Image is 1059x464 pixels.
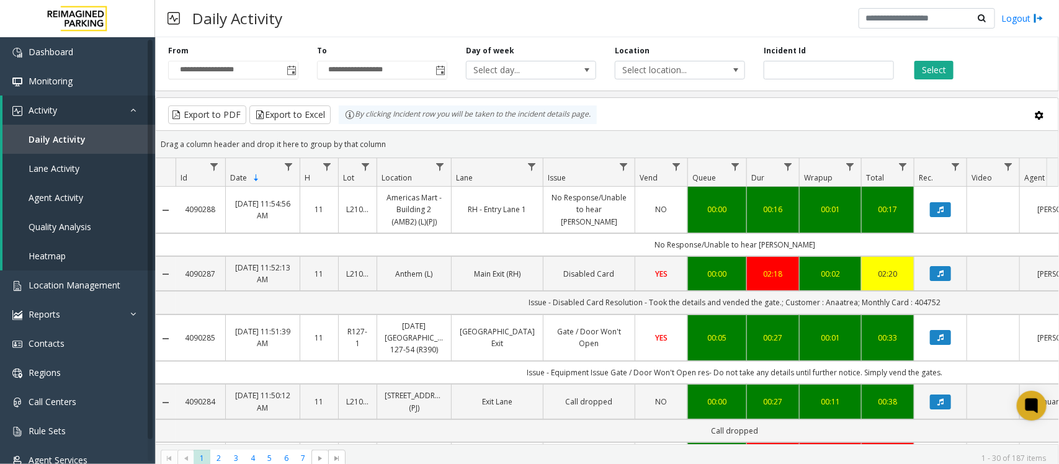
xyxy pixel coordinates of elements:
span: Monitoring [29,75,73,87]
a: Queue Filter Menu [727,158,744,175]
a: No Response/Unable to hear [PERSON_NAME] [551,192,627,228]
a: L21036801 [346,203,369,215]
button: Select [914,61,954,79]
div: 02:18 [754,268,792,280]
span: Daily Activity [29,133,86,145]
a: Wrapup Filter Menu [842,158,859,175]
img: 'icon' [12,48,22,58]
div: 00:33 [869,332,906,344]
span: Id [181,172,187,183]
label: Incident Id [764,45,806,56]
a: Agent Activity [2,183,155,212]
a: Lot Filter Menu [357,158,374,175]
a: YES [643,268,680,280]
a: L21073000 [346,396,369,408]
a: Disabled Card [551,268,627,280]
div: 00:00 [695,396,739,408]
span: Select location... [615,61,718,79]
span: Dur [751,172,764,183]
span: Lane [456,172,473,183]
img: 'icon' [12,339,22,349]
a: NO [643,203,680,215]
a: Call dropped [551,396,627,408]
a: RH - Entry Lane 1 [459,203,535,215]
a: Logout [1001,12,1043,25]
a: 00:16 [754,203,792,215]
span: Go to the last page [332,453,342,463]
a: [DATE] 11:51:39 AM [233,326,292,349]
span: Location Management [29,279,120,291]
div: 00:27 [754,332,792,344]
label: Day of week [466,45,514,56]
span: Video [972,172,992,183]
a: 4090287 [183,268,218,280]
span: Select day... [467,61,570,79]
span: Total [866,172,884,183]
span: Regions [29,367,61,378]
a: 00:01 [807,332,854,344]
img: infoIcon.svg [345,110,355,120]
div: 00:00 [695,268,739,280]
img: 'icon' [12,310,22,320]
a: 11 [308,203,331,215]
a: 11 [308,268,331,280]
div: 02:20 [869,268,906,280]
span: Location [382,172,412,183]
a: Heatmap [2,241,155,270]
span: Wrapup [804,172,833,183]
a: 11 [308,396,331,408]
a: 11 [308,332,331,344]
img: 'icon' [12,398,22,408]
a: Collapse Details [156,269,176,279]
a: 4090284 [183,396,218,408]
span: Vend [640,172,658,183]
a: H Filter Menu [319,158,336,175]
span: YES [655,269,668,279]
a: Collapse Details [156,334,176,344]
a: Vend Filter Menu [668,158,685,175]
a: [DATE] [GEOGRAPHIC_DATA] 127-54 (R390) [385,320,444,356]
span: YES [655,332,668,343]
a: 00:11 [807,396,854,408]
a: Issue Filter Menu [615,158,632,175]
span: Call Centers [29,396,76,408]
button: Export to PDF [168,105,246,124]
span: Dashboard [29,46,73,58]
a: [STREET_ADDRESS](PJ) [385,390,444,413]
span: Rec. [919,172,933,183]
a: Total Filter Menu [895,158,911,175]
span: Toggle popup [284,61,298,79]
label: Location [615,45,650,56]
span: H [305,172,310,183]
a: Main Exit (RH) [459,268,535,280]
a: 00:27 [754,396,792,408]
a: Exit Lane [459,396,535,408]
label: To [317,45,327,56]
label: From [168,45,189,56]
div: Drag a column header and drop it here to group by that column [156,133,1058,155]
span: Quality Analysis [29,221,91,233]
span: Reports [29,308,60,320]
a: [DATE] 11:50:12 AM [233,390,292,413]
a: 00:01 [807,203,854,215]
div: 00:00 [695,203,739,215]
a: Collapse Details [156,398,176,408]
a: [DATE] 11:52:13 AM [233,262,292,285]
span: Lane Activity [29,163,79,174]
a: 00:05 [695,332,739,344]
a: 00:17 [869,203,906,215]
a: Location Filter Menu [432,158,449,175]
kendo-pager-info: 1 - 30 of 187 items [353,453,1046,463]
button: Export to Excel [249,105,331,124]
a: 00:02 [807,268,854,280]
a: Americas Mart - Building 2 (AMB2) (L)(PJ) [385,192,444,228]
a: Quality Analysis [2,212,155,241]
img: pageIcon [168,3,180,33]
